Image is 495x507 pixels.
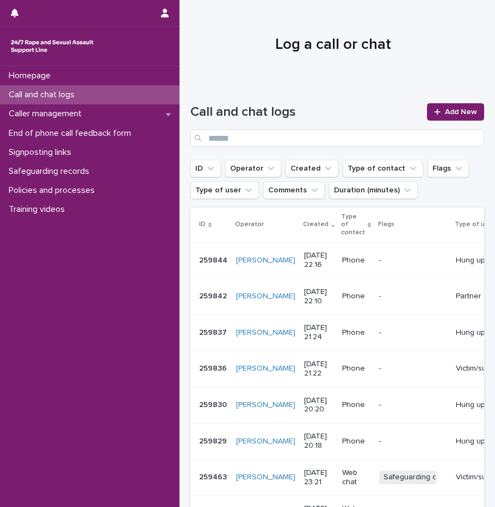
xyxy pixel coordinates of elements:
p: Type of contact [341,211,365,239]
p: 259842 [199,290,229,301]
p: [DATE] 20:20 [304,396,333,415]
p: 259829 [199,435,229,446]
p: Type of user [455,218,494,230]
p: 259830 [199,398,229,410]
p: Phone [342,364,370,373]
button: Type of user [190,181,259,199]
p: 259836 [199,362,229,373]
p: End of phone call feedback form [4,128,140,139]
p: - [379,400,447,410]
p: Homepage [4,71,59,81]
p: Caller management [4,109,90,119]
a: [PERSON_NAME] [236,473,295,482]
p: Phone [342,328,370,337]
p: Phone [342,292,370,301]
p: Training videos [4,204,73,215]
a: [PERSON_NAME] [236,364,295,373]
button: Flags [428,160,469,177]
h1: Log a call or chat [190,36,476,54]
p: - [379,256,447,265]
button: Operator [225,160,281,177]
p: [DATE] 23:21 [304,468,333,487]
p: Flags [378,218,394,230]
p: Phone [342,256,370,265]
button: ID [190,160,221,177]
a: [PERSON_NAME] [236,256,295,265]
a: [PERSON_NAME] [236,400,295,410]
img: rhQMoQhaT3yELyF149Cw [9,35,96,57]
button: Duration (minutes) [329,181,418,199]
input: Search [190,129,484,147]
p: 259844 [199,254,230,265]
button: Type of contact [343,160,423,177]
p: Created [303,218,329,230]
p: Phone [342,437,370,446]
p: [DATE] 20:18 [304,432,333,450]
p: ID [199,218,206,230]
p: Operator [235,218,264,230]
p: Web chat [342,468,370,487]
p: - [379,328,447,337]
span: Add New [445,108,477,116]
p: Policies and processes [4,185,103,196]
p: 259837 [199,326,229,337]
a: [PERSON_NAME] [236,437,295,446]
p: [DATE] 22:16 [304,251,333,270]
p: Phone [342,400,370,410]
button: Created [286,160,338,177]
p: [DATE] 21:22 [304,360,333,378]
p: - [379,437,447,446]
p: Safeguarding records [4,166,98,177]
p: - [379,292,447,301]
button: Comments [263,181,325,199]
h1: Call and chat logs [190,104,420,120]
p: 259463 [199,471,229,482]
span: Safeguarding concern [379,471,466,484]
p: [DATE] 21:24 [304,323,333,342]
p: Signposting links [4,147,80,158]
a: Add New [427,103,484,121]
p: Call and chat logs [4,90,83,100]
p: - [379,364,447,373]
p: [DATE] 22:10 [304,287,333,306]
a: [PERSON_NAME] [236,328,295,337]
a: [PERSON_NAME] [236,292,295,301]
